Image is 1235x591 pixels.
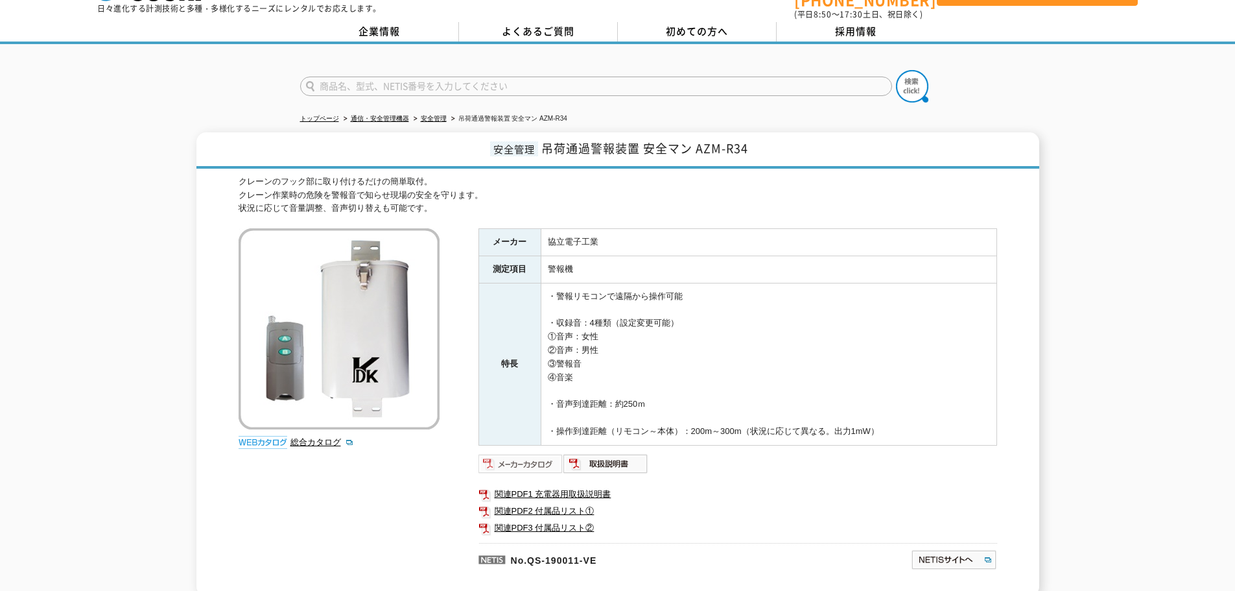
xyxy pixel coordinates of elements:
a: 総合カタログ [290,437,354,447]
p: No.QS-190011-VE [478,543,786,574]
a: 関連PDF3 付属品リスト② [478,520,997,537]
img: メーカーカタログ [478,453,563,474]
a: 初めての方へ [618,22,777,42]
li: 吊荷通過警報装置 安全マン AZM-R34 [449,112,567,126]
a: 取扱説明書 [563,462,648,472]
th: メーカー [478,229,541,256]
a: 企業情報 [300,22,459,42]
span: (平日 ～ 土日、祝日除く) [794,8,923,20]
img: 吊荷通過警報装置 安全マン AZM-R34 [239,228,440,429]
a: トップページ [300,115,339,122]
span: 吊荷通過警報装置 安全マン AZM-R34 [541,139,748,157]
span: 初めての方へ [666,24,728,38]
td: ・警報リモコンで遠隔から操作可能 ・収録音：4種類（設定変更可能） ①音声：女性 ②音声：男性 ③警報音 ④音楽 ・音声到達距離：約250ｍ ・操作到達距離（リモコン～本体）：200m～300m... [541,283,996,445]
a: 通信・安全管理機器 [351,115,409,122]
th: 測定項目 [478,256,541,283]
a: よくあるご質問 [459,22,618,42]
div: クレーンのフック部に取り付けるだけの簡単取付。 クレーン作業時の危険を警報音で知らせ現場の安全を守ります。 状況に応じて音量調整、音声切り替えも可能です。 [239,175,997,215]
span: 安全管理 [490,141,538,156]
input: 商品名、型式、NETIS番号を入力してください [300,77,892,96]
th: 特長 [478,283,541,445]
img: btn_search.png [896,70,928,103]
img: NETISサイトへ [911,549,997,570]
a: 採用情報 [777,22,935,42]
td: 警報機 [541,256,996,283]
span: 8:50 [814,8,832,20]
a: 関連PDF2 付属品リスト① [478,503,997,520]
span: 17:30 [840,8,863,20]
p: 日々進化する計測技術と多種・多様化するニーズにレンタルでお応えします。 [97,5,381,12]
a: 関連PDF1 充電器用取扱説明書 [478,486,997,503]
img: webカタログ [239,436,287,449]
a: 安全管理 [421,115,447,122]
img: 取扱説明書 [563,453,648,474]
a: メーカーカタログ [478,462,563,472]
td: 協立電子工業 [541,229,996,256]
